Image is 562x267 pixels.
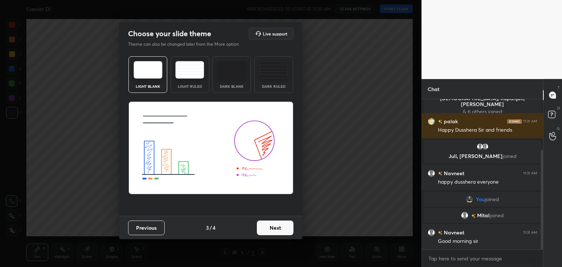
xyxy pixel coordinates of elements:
img: darkTheme.f0cc69e5.svg [217,61,246,79]
span: joined [485,196,499,202]
h6: Navneet [442,169,464,177]
h4: 3 [206,224,209,232]
span: You [476,196,485,202]
p: G [557,126,560,131]
h4: / [210,224,212,232]
div: grid [422,99,543,250]
div: happy dusshera everyone [438,178,537,186]
h2: Choose your slide theme [128,29,211,38]
div: 11:31 AM [523,119,537,124]
div: Dark Blank [217,84,246,88]
div: Light Blank [133,84,162,88]
p: T [558,85,560,90]
img: no-rating-badge.077c3623.svg [471,214,476,218]
p: D [557,105,560,111]
img: d84243986e354267bcc07dcb7018cb26.file [466,196,473,203]
img: iconic-dark.1390631f.png [507,119,522,124]
div: Dark Ruled [259,84,288,88]
img: default.png [461,212,468,219]
img: lightThemeBanner.fbc32fad.svg [128,102,293,195]
span: Mital [477,213,490,218]
p: Theme can also be changed later from the More option [128,41,247,48]
img: no-rating-badge.077c3623.svg [438,172,442,176]
img: default.png [428,170,435,177]
p: Juli, [PERSON_NAME] [428,153,537,159]
button: Previous [128,221,165,235]
span: joined [490,213,504,218]
h6: palak [442,117,458,125]
div: Happy Dusshera Sir and friends [438,127,537,134]
img: darkRuledTheme.de295e13.svg [259,61,288,79]
p: & 6 others joined [428,109,537,114]
img: default.png [428,229,435,236]
h5: Live support [263,31,287,36]
img: no-rating-badge.077c3623.svg [438,231,442,235]
button: Next [257,221,293,235]
h6: Navneet [442,229,464,236]
span: joined [502,153,517,159]
img: no-rating-badge.077c3623.svg [438,120,442,124]
img: lightTheme.e5ed3b09.svg [134,61,162,79]
img: b255349854864e80882b592635eefc05.jpg [428,118,435,125]
div: 11:31 AM [523,230,537,235]
h4: 4 [213,224,216,232]
div: Light Ruled [175,84,205,88]
img: lightRuledTheme.5fabf969.svg [175,61,204,79]
p: [DEMOGRAPHIC_DATA], Rupanjali, [PERSON_NAME] [428,95,537,107]
img: default.png [476,143,484,150]
div: Good morning sir [438,238,537,245]
img: default.png [482,143,489,150]
p: Chat [422,79,445,99]
div: 11:31 AM [523,171,537,176]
